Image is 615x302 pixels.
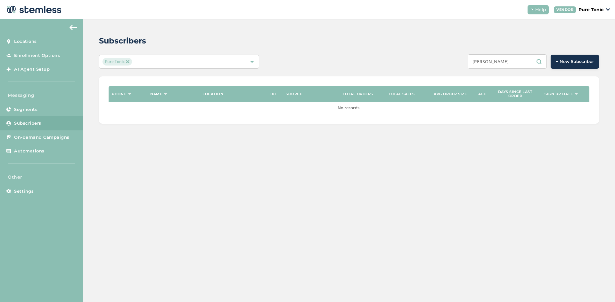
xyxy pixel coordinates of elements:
[14,134,70,141] span: On-demand Campaigns
[556,58,594,65] span: + New Subscriber
[102,58,132,66] span: Pure Tonic
[468,54,547,69] input: Search
[202,92,223,96] label: Location
[14,106,37,113] span: Segments
[492,90,538,98] label: Days since last order
[128,93,131,95] img: icon-sort-1e1d7615.svg
[164,93,167,95] img: icon-sort-1e1d7615.svg
[14,52,60,59] span: Enrollment Options
[338,105,361,111] span: No records.
[535,6,546,13] span: Help
[478,92,486,96] label: Age
[434,92,467,96] label: Avg order size
[530,8,534,12] img: icon-help-white-03924b79.svg
[126,60,129,63] img: icon-close-accent-8a337256.svg
[14,66,50,73] span: AI Agent Setup
[150,92,162,96] label: Name
[112,92,126,96] label: Phone
[99,35,146,47] h2: Subscribers
[554,6,576,13] div: VENDOR
[269,92,277,96] label: TXT
[5,3,61,16] img: logo-dark-0685b13c.svg
[14,148,45,154] span: Automations
[286,92,302,96] label: Source
[606,8,610,11] img: icon_down-arrow-small-66adaf34.svg
[551,55,599,69] button: + New Subscriber
[14,188,34,195] span: Settings
[545,92,573,96] label: Sign up date
[343,92,373,96] label: Total orders
[578,6,603,13] p: Pure Tonic
[70,25,77,30] img: icon-arrow-back-accent-c549486e.svg
[388,92,415,96] label: Total sales
[14,38,37,45] span: Locations
[14,120,41,127] span: Subscribers
[583,271,615,302] iframe: Chat Widget
[575,93,578,95] img: icon-sort-1e1d7615.svg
